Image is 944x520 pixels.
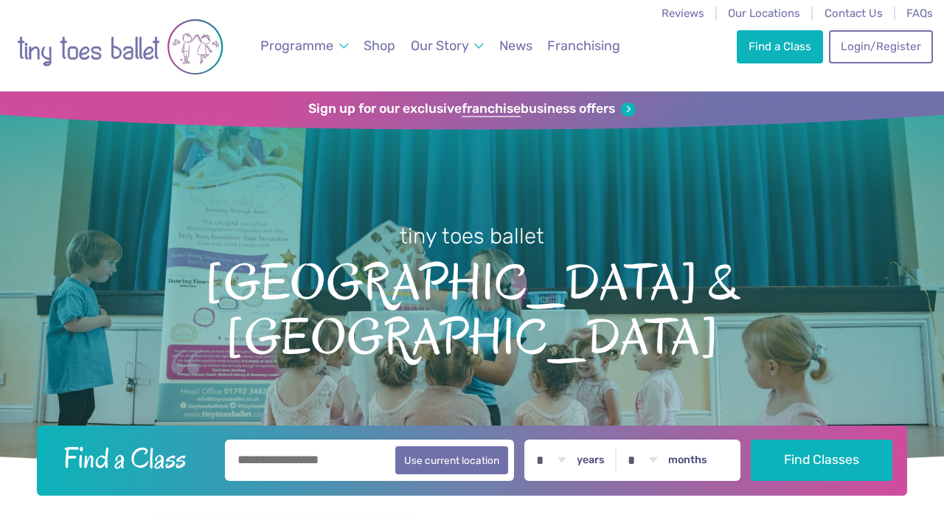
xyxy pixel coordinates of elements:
img: tiny toes ballet [17,10,223,84]
a: Our Story [404,30,491,63]
a: Franchising [541,30,627,63]
label: months [668,454,707,467]
a: Reviews [662,7,704,20]
button: Use current location [395,446,508,474]
label: years [577,454,605,467]
small: tiny toes ballet [400,223,544,249]
a: News [493,30,539,63]
a: Find a Class [737,30,822,63]
a: Sign up for our exclusivefranchisebusiness offers [308,101,635,117]
a: Shop [357,30,402,63]
a: FAQs [906,7,933,20]
a: Our Locations [728,7,800,20]
button: Find Classes [751,440,893,481]
span: [GEOGRAPHIC_DATA] & [GEOGRAPHIC_DATA] [26,251,918,365]
span: News [499,38,532,53]
a: Contact Us [825,7,883,20]
h2: Find a Class [52,440,215,476]
a: Programme [254,30,355,63]
span: Programme [260,38,333,53]
span: Our Story [411,38,469,53]
a: Login/Register [829,30,932,63]
span: Franchising [547,38,620,53]
span: Shop [364,38,395,53]
strong: franchise [462,101,521,117]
